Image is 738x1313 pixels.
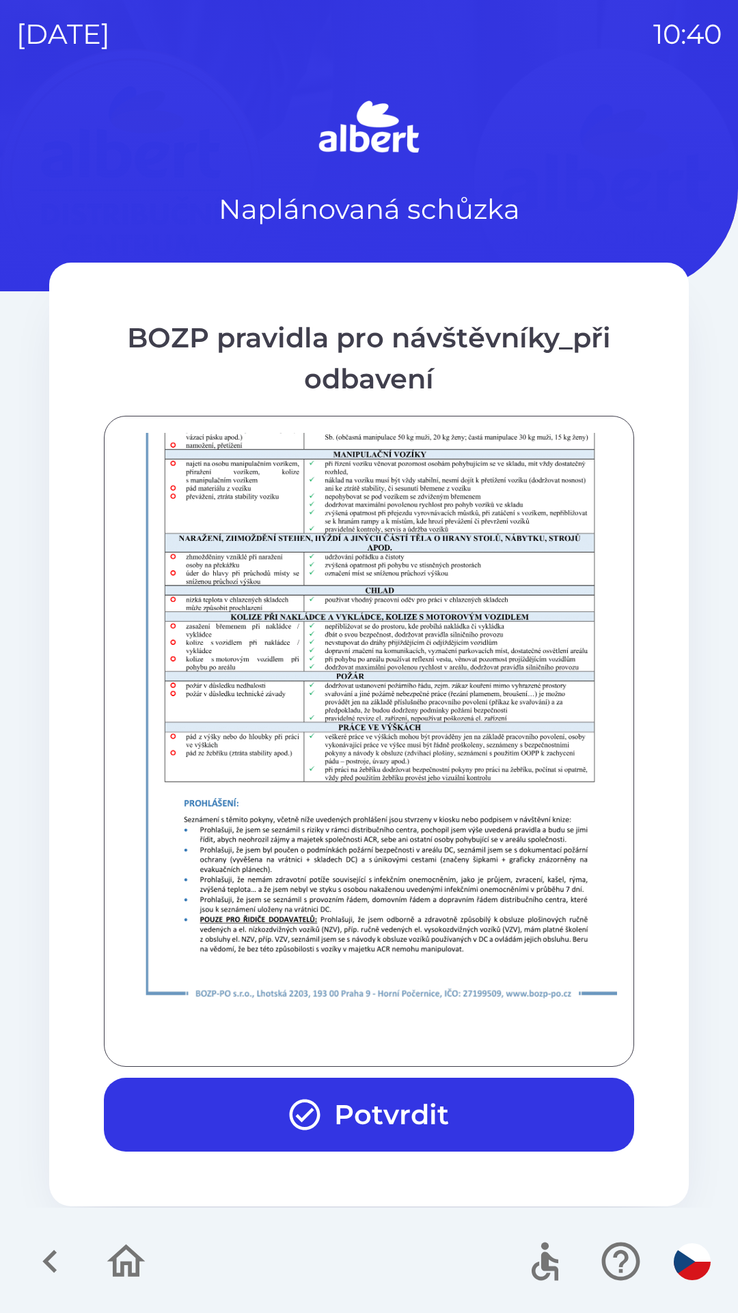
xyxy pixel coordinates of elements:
img: cs flag [674,1243,711,1280]
p: Naplánovaná schůzka [219,189,520,230]
p: 10:40 [653,14,722,55]
img: Logo [49,96,689,161]
img: t5iKY4Cocv4gECBCogIEgBgIECBAgQIAAAQIEDAQNECBAgAABAgQIECCwAh4EVRAgQIAAAQIECBAg4EHQAAECBAgQIECAAAEC... [121,261,651,1011]
div: BOZP pravidla pro návštěvníky_při odbavení [104,317,634,399]
button: Potvrdit [104,1078,634,1152]
p: [DATE] [16,14,110,55]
